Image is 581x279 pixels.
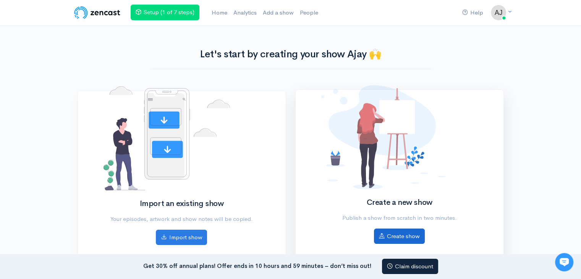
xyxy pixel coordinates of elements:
[11,51,141,88] h2: Just let us know if you need anything and we'll be happy to help! 🙂
[459,5,486,21] a: Help
[104,215,260,224] p: Your episodes, artwork and show notes will be copied.
[321,198,477,207] h2: Create a new show
[374,229,425,244] a: Create show
[131,5,199,20] a: Setup (1 of 7 steps)
[321,85,446,189] img: No shows added
[104,86,230,190] img: No shows added
[297,5,321,21] a: People
[230,5,260,21] a: Analytics
[260,5,297,21] a: Add a show
[156,230,207,245] a: Import show
[12,101,141,117] button: New conversation
[209,5,230,21] a: Home
[49,106,92,112] span: New conversation
[104,200,260,208] h2: Import an existing show
[321,214,477,222] p: Publish a show from scratch in two minutes.
[11,37,141,49] h1: Hi 👋
[10,131,142,140] p: Find an answer quickly
[22,144,136,159] input: Search articles
[73,5,121,20] img: ZenCast Logo
[555,253,573,271] iframe: gist-messenger-bubble-iframe
[150,49,431,60] h1: Let's start by creating your show Ajay 🙌
[382,259,438,274] a: Claim discount
[491,5,506,20] img: ...
[143,262,371,269] strong: Get 30% off annual plans! Offer ends in 10 hours and 59 minutes – don’t miss out!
